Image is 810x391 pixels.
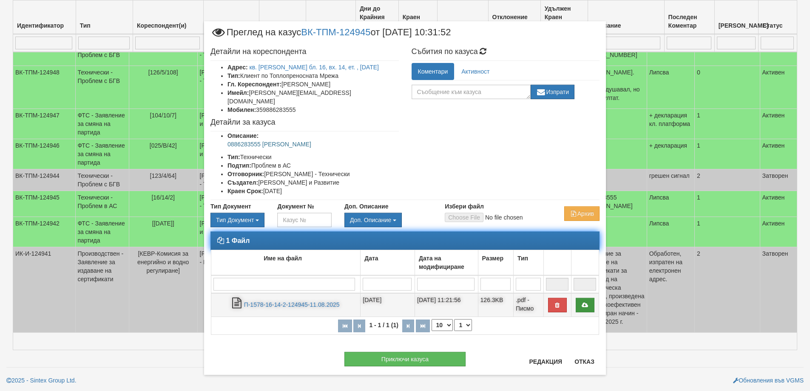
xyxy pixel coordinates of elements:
button: Последна страница [416,320,430,332]
a: Активност [455,63,496,80]
button: Първа страница [338,320,352,332]
tr: П-1578-16-14-2-124945-11.08.2025.pdf - Писмо [211,293,599,317]
li: [DATE] [227,187,399,195]
li: Проблем в АС [227,161,399,170]
button: Изпрати [531,85,575,99]
b: Отговорник: [227,171,264,177]
b: Мобилен: [227,106,256,113]
b: Имейл: [227,89,249,96]
a: П-1578-16-14-2-124945-11.08.2025 [244,301,340,308]
span: Доп. Описание [350,217,391,223]
td: Размер: No sort applied, activate to apply an ascending sort [478,250,513,276]
b: Дата [364,255,378,262]
li: [PERSON_NAME][EMAIL_ADDRESS][DOMAIN_NAME] [227,88,399,106]
li: [PERSON_NAME] - Технически [227,170,399,178]
td: Име на файл: No sort applied, activate to apply an ascending sort [211,250,361,276]
button: Доп. Описание [344,213,402,227]
li: 359886283555 [227,106,399,114]
b: Тип [517,255,528,262]
button: Архив [564,206,600,221]
b: Описание: [227,132,259,139]
b: Размер [482,255,503,262]
b: Дата на модифициране [419,255,464,270]
p: 0886283555 [PERSON_NAME] [227,140,399,148]
td: Тип: No sort applied, activate to apply an ascending sort [513,250,543,276]
button: Приключи казуса [344,352,466,366]
h4: Детайли за казуса [210,118,399,127]
a: ВК-ТПМ-124945 [301,27,370,37]
button: Предишна страница [353,320,365,332]
li: Клиент по Топлопреносната Мрежа [227,71,399,80]
td: 126.3KB [478,293,513,317]
b: Име на файл [264,255,302,262]
div: Двоен клик, за изчистване на избраната стойност. [344,213,432,227]
button: Следваща страница [402,320,414,332]
b: Краен Срок: [227,188,263,194]
span: Преглед на казус от [DATE] 10:31:52 [210,28,451,43]
button: Тип Документ [210,213,264,227]
b: Гл. Кореспондент: [227,81,281,88]
select: Брой редове на страница [432,319,453,331]
td: : No sort applied, activate to apply an ascending sort [543,250,571,276]
label: Доп. Описание [344,202,388,211]
label: Документ № [277,202,314,211]
strong: 1 Файл [226,237,250,244]
b: Тип: [227,72,240,79]
td: Дата: No sort applied, activate to apply an ascending sort [361,250,415,276]
td: [DATE] [361,293,415,317]
select: Страница номер [454,319,472,331]
td: Дата на модифициране: No sort applied, activate to apply an ascending sort [415,250,478,276]
b: Адрес: [227,64,248,71]
li: [PERSON_NAME] [227,80,399,88]
h4: Детайли на кореспондента [210,48,399,56]
b: Подтип: [227,162,251,169]
label: Избери файл [445,202,484,211]
div: Двоен клик, за изчистване на избраната стойност. [210,213,264,227]
span: 1 - 1 / 1 (1) [367,322,400,328]
b: Създател: [227,179,258,186]
input: Казус № [277,213,331,227]
li: [PERSON_NAME] и Развитие [227,178,399,187]
label: Тип Документ [210,202,251,211]
span: Тип Документ [216,217,254,223]
td: .pdf - Писмо [513,293,543,317]
a: кв. [PERSON_NAME] бл. 16, вх. 14, ет. , [DATE] [250,64,379,71]
li: Технически [227,153,399,161]
td: : No sort applied, activate to apply an ascending sort [571,250,599,276]
b: Тип: [227,154,240,160]
a: Коментари [412,63,455,80]
h4: Събития по казуса [412,48,600,56]
td: [DATE] 11:21:56 [415,293,478,317]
